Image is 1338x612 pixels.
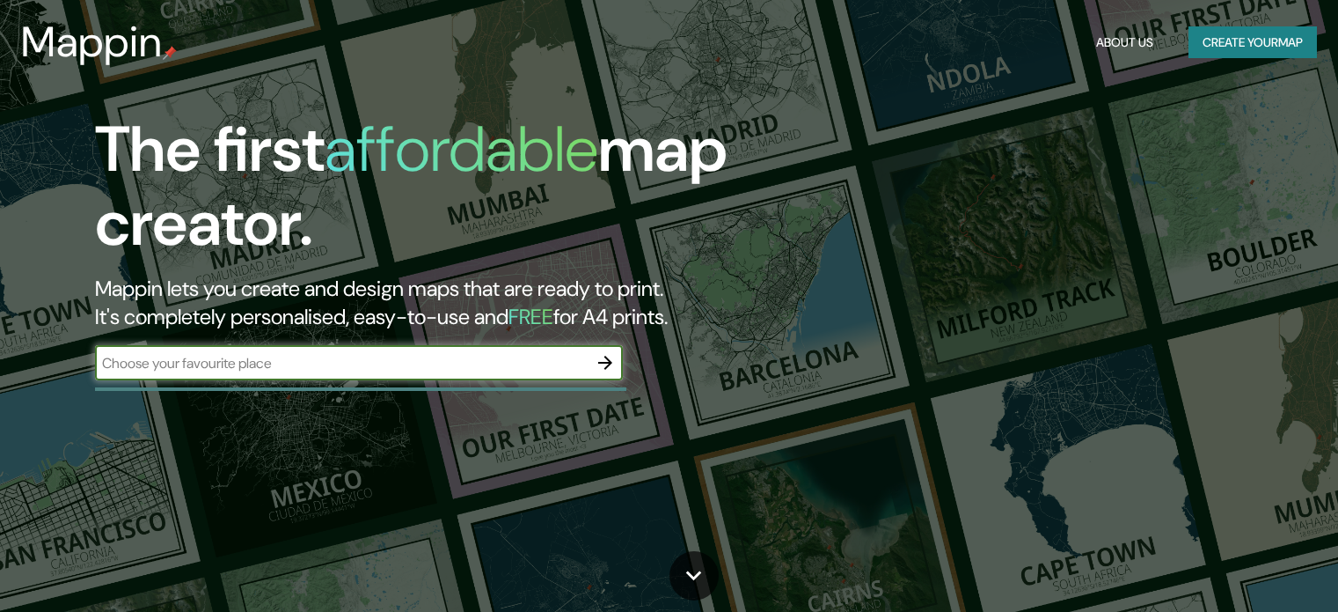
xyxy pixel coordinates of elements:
button: Create yourmap [1188,26,1317,59]
h5: FREE [508,303,553,330]
h3: Mappin [21,18,163,67]
h1: affordable [325,108,598,190]
iframe: Help widget launcher [1181,543,1319,593]
h2: Mappin lets you create and design maps that are ready to print. It's completely personalised, eas... [95,275,764,331]
button: About Us [1089,26,1160,59]
h1: The first map creator. [95,113,764,275]
img: mappin-pin [163,46,177,60]
input: Choose your favourite place [95,353,588,373]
